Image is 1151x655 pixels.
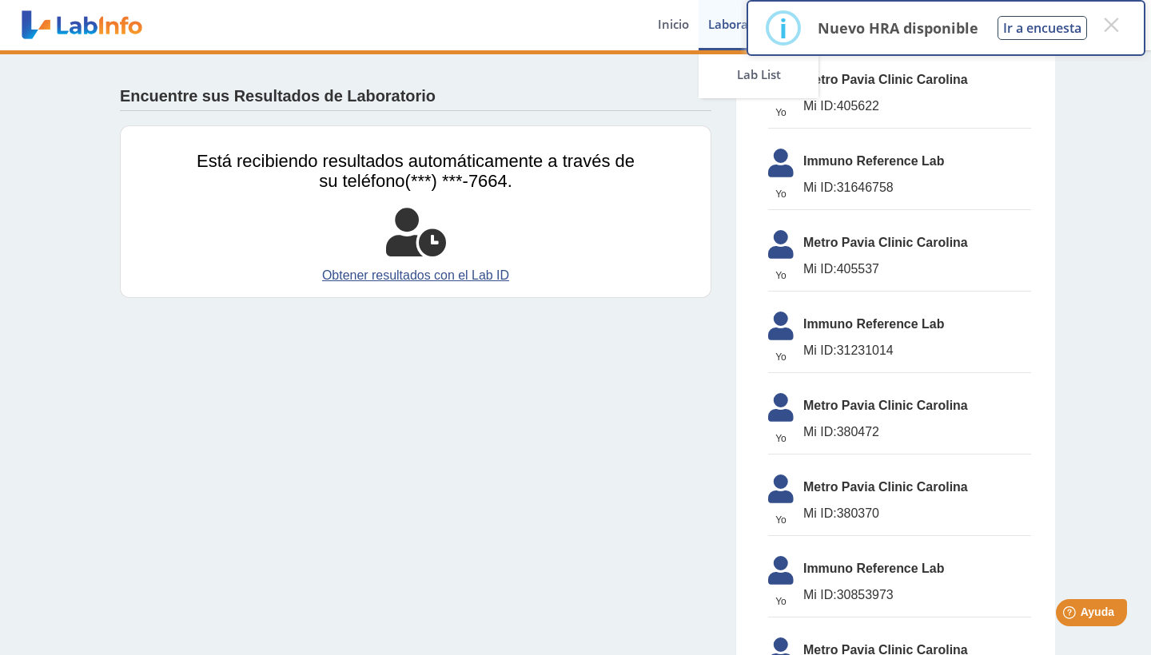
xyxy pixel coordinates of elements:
span: Yo [759,350,803,364]
span: 405622 [803,97,1031,116]
span: Yo [759,187,803,201]
span: Mi ID: [803,99,837,113]
button: Close this dialog [1097,10,1125,39]
span: 380472 [803,423,1031,442]
span: Mi ID: [803,425,837,439]
span: Metro Pavia Clinic Carolina [803,70,1031,89]
span: 31231014 [803,341,1031,360]
span: Metro Pavia Clinic Carolina [803,233,1031,252]
span: Yo [759,513,803,527]
span: Mi ID: [803,588,837,601]
span: Yo [759,105,803,120]
a: Obtener resultados con el Lab ID [197,266,635,285]
span: Metro Pavia Clinic Carolina [803,396,1031,415]
div: i [779,14,787,42]
span: Mi ID: [803,262,837,276]
span: Yo [759,594,803,609]
span: Immuno Reference Lab [803,559,1031,578]
span: Mi ID: [803,181,837,194]
span: Immuno Reference Lab [803,152,1031,171]
span: Mi ID: [803,506,837,520]
span: 31646758 [803,178,1031,197]
span: Yo [759,431,803,446]
span: 30853973 [803,586,1031,605]
span: 405537 [803,260,1031,279]
span: 380370 [803,504,1031,523]
span: Mi ID: [803,343,837,357]
span: Yo [759,268,803,283]
a: Lab List [699,50,818,98]
button: Ir a encuesta [998,16,1087,40]
span: Está recibiendo resultados automáticamente a través de su teléfono [197,151,635,191]
span: Immuno Reference Lab [803,315,1031,334]
iframe: Help widget launcher [1009,593,1133,637]
h4: Encuentre sus Resultados de Laboratorio [120,87,436,106]
p: Nuevo HRA disponible [818,18,978,38]
span: Metro Pavia Clinic Carolina [803,478,1031,497]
